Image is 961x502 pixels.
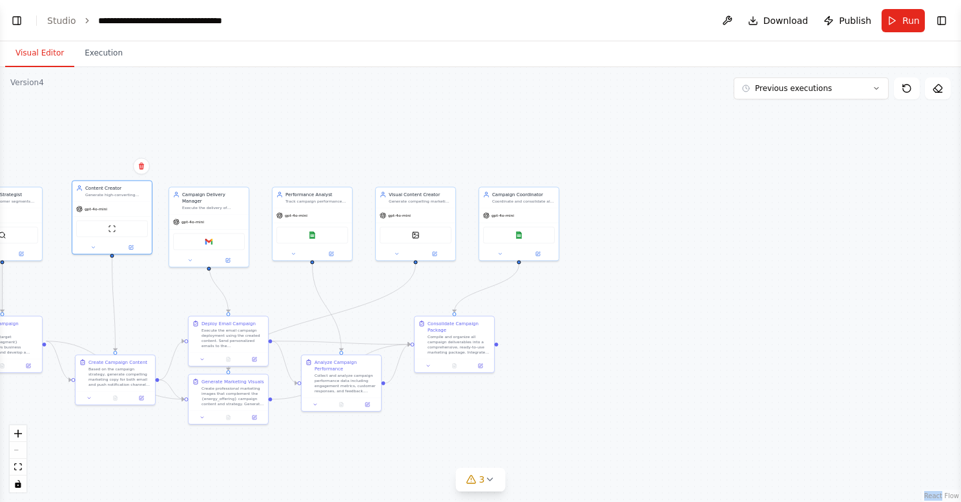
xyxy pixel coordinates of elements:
div: Visual Content CreatorGenerate compelling marketing images for {energy_offering} campaigns target... [375,186,456,261]
div: Performance AnalystTrack campaign performance metrics, collect customer feedback, and analyze eng... [272,186,353,261]
nav: breadcrumb [47,14,243,27]
button: No output available [101,394,129,402]
div: Generate Marketing Visuals [201,378,264,385]
button: Open in side panel [209,256,246,264]
g: Edge from 7c817bc1-8140-475c-8b32-605ed34a687d to f2b30775-382f-4174-a492-09c78ffdd7b1 [159,377,184,403]
img: Google Sheets [308,231,316,239]
div: Compile and organize all campaign deliverables into a comprehensive, ready-to-use marketing packa... [428,334,490,355]
div: Track campaign performance metrics, collect customer feedback, and analyze engagement data for {e... [285,199,348,204]
div: Execute the email campaign deployment using the created content. Send personalized emails to the ... [201,328,264,348]
g: Edge from 7c817bc1-8140-475c-8b32-605ed34a687d to 2f0361fd-5dd1-458b-9a3e-afca817089ec [159,338,184,383]
div: Campaign Coordinator [492,191,555,197]
button: fit view [10,459,26,476]
button: Open in side panel [130,394,152,402]
g: Edge from 2f0361fd-5dd1-458b-9a3e-afca817089ec to 2e370a98-4e49-41cb-afb9-14b46900b80c [272,338,410,348]
span: gpt-4o-mini [85,206,107,212]
img: Gmail [205,237,212,245]
div: Campaign CoordinatorCoordinate and consolidate all campaign elements including strategy, content,... [479,186,559,261]
button: Open in side panel [416,250,453,257]
div: Consolidate Campaign Package [428,320,490,333]
div: Content CreatorGenerate high-converting marketing copy for {energy_offering} campaigns targeting ... [72,180,152,254]
button: zoom in [10,425,26,442]
div: Generate Marketing VisualsCreate professional marketing images that complement the {energy_offeri... [188,374,269,425]
g: Edge from 835641c2-1dbf-4b0f-aa62-462d9cf264ee to 2f0361fd-5dd1-458b-9a3e-afca817089ec [205,264,231,312]
button: Delete node [133,157,150,174]
span: Run [902,14,920,27]
a: React Flow attribution [924,492,959,499]
div: Campaign Delivery Manager [182,191,245,204]
g: Edge from f298a4fa-f02a-4973-ada2-e01539d55252 to 2e370a98-4e49-41cb-afb9-14b46900b80c [451,264,522,312]
span: gpt-4o-mini [181,219,204,225]
g: Edge from 2f0361fd-5dd1-458b-9a3e-afca817089ec to 4db08f0b-c278-484c-b15d-f6cd82be91e8 [272,338,297,387]
div: Visual Content Creator [389,191,451,197]
div: React Flow controls [10,425,26,492]
img: DallETool [411,231,419,239]
img: ScrapeWebsiteTool [108,225,116,232]
img: Google Sheets [515,231,522,239]
span: 3 [479,473,485,486]
button: Open in side panel [313,250,349,257]
button: Open in side panel [243,356,265,363]
span: Publish [839,14,871,27]
span: Previous executions [755,83,832,94]
div: Deploy Email CampaignExecute the email campaign deployment using the created content. Send person... [188,316,269,366]
div: Generate compelling marketing images for {energy_offering} campaigns targeting {customer_segment}... [389,199,451,204]
button: No output available [214,356,242,363]
button: Download [743,9,814,32]
div: Coordinate and consolidate all campaign elements including strategy, content, visuals, and perfor... [492,199,555,204]
div: Execute the delivery of marketing campaigns through email channels for {energy_company}. Manage t... [182,205,245,210]
div: Create Campaign Content [88,359,147,365]
button: Run [882,9,925,32]
button: Open in side panel [519,250,556,257]
div: Deploy Email Campaign [201,320,256,326]
g: Edge from 4db08f0b-c278-484c-b15d-f6cd82be91e8 to 2e370a98-4e49-41cb-afb9-14b46900b80c [385,341,410,387]
button: Visual Editor [5,40,74,67]
div: Analyze Campaign Performance [315,359,377,372]
button: toggle interactivity [10,476,26,492]
span: gpt-4o-mini [285,213,307,218]
button: Open in side panel [3,250,39,257]
button: Open in side panel [17,362,39,370]
button: Execution [74,40,133,67]
div: Generate high-converting marketing copy for {energy_offering} campaigns targeting {customer_segme... [85,192,148,197]
button: Open in side panel [112,243,149,251]
span: gpt-4o-mini [388,213,411,218]
div: Based on the campaign strategy, generate compelling marketing copy for both email and push notifi... [88,366,151,387]
div: Version 4 [10,77,44,88]
div: Campaign Delivery ManagerExecute the delivery of marketing campaigns through email channels for {... [169,186,249,267]
div: Content Creator [85,185,148,191]
div: Performance Analyst [285,191,348,197]
div: Collect and analyze campaign performance data including engagement metrics, customer responses, a... [315,373,377,394]
button: No output available [440,362,468,370]
g: Edge from 4b4a827a-098a-4c28-a106-ee6690139e97 to f2b30775-382f-4174-a492-09c78ffdd7b1 [46,338,184,403]
button: No output available [327,401,355,408]
span: Download [763,14,809,27]
g: Edge from 4b4a827a-098a-4c28-a106-ee6690139e97 to 7c817bc1-8140-475c-8b32-605ed34a687d [46,338,71,383]
button: Previous executions [734,77,889,99]
button: Open in side panel [356,401,378,408]
div: Create Campaign ContentBased on the campaign strategy, generate compelling marketing copy for bot... [75,354,156,405]
button: Show right sidebar [933,12,951,30]
button: Open in side panel [243,414,265,421]
span: gpt-4o-mini [491,213,514,218]
div: Analyze Campaign PerformanceCollect and analyze campaign performance data including engagement me... [301,354,382,412]
g: Edge from 371a34b9-a4e2-4c1f-af7f-ad1a307fdfcf to 4db08f0b-c278-484c-b15d-f6cd82be91e8 [309,264,344,351]
button: Show left sidebar [8,12,26,30]
button: 3 [456,468,506,492]
g: Edge from 71c27877-badd-4816-a51c-1f571f5e4bf0 to 7c817bc1-8140-475c-8b32-605ed34a687d [108,257,118,351]
div: Consolidate Campaign PackageCompile and organize all campaign deliverables into a comprehensive, ... [414,316,495,373]
div: Create professional marketing images that complement the {energy_offering} campaign content and s... [201,386,264,407]
button: Open in side panel [470,362,491,370]
button: No output available [214,414,242,421]
button: Publish [818,9,876,32]
g: Edge from 0ad60a18-58c4-4dcd-9caa-90fb195a6862 to f2b30775-382f-4174-a492-09c78ffdd7b1 [225,264,418,370]
a: Studio [47,15,76,26]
